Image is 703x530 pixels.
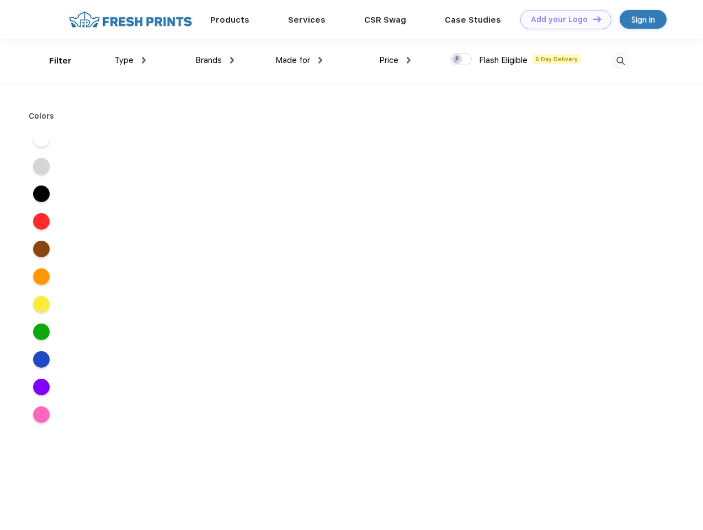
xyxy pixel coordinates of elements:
span: 5 Day Delivery [532,54,581,64]
img: dropdown.png [407,57,411,63]
img: dropdown.png [318,57,322,63]
img: desktop_search.svg [611,52,630,70]
div: Filter [49,55,72,67]
span: Flash Eligible [479,55,528,65]
span: Type [114,55,134,65]
div: Sign in [631,13,655,26]
span: Brands [195,55,222,65]
img: dropdown.png [142,57,146,63]
div: Add your Logo [531,15,588,24]
div: Colors [20,110,63,122]
img: dropdown.png [230,57,234,63]
img: DT [593,16,601,22]
span: Price [379,55,398,65]
span: Made for [275,55,310,65]
a: Sign in [620,10,667,29]
a: Products [210,15,249,25]
img: fo%20logo%202.webp [66,10,195,29]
